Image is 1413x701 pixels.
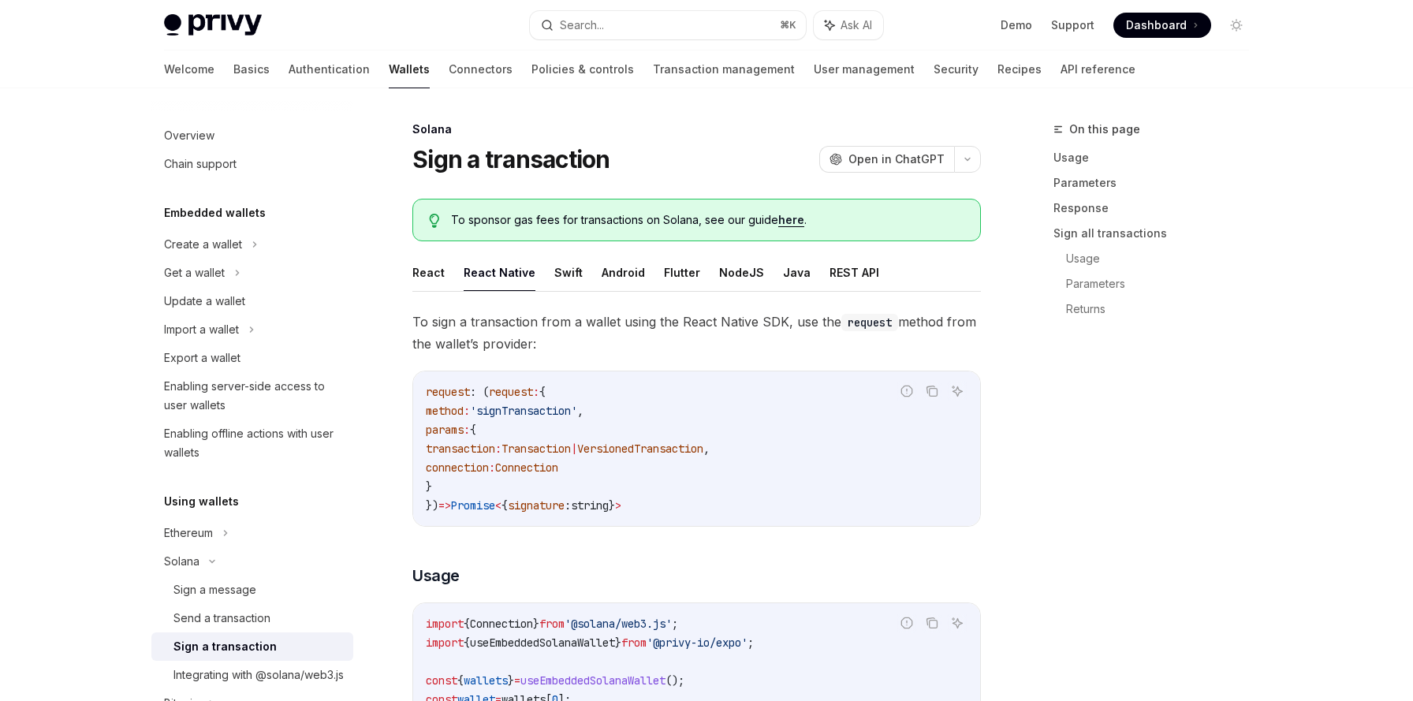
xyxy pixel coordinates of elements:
[151,150,353,178] a: Chain support
[426,479,432,494] span: }
[464,617,470,631] span: {
[1066,296,1262,322] a: Returns
[1069,120,1140,139] span: On this page
[438,498,451,513] span: =>
[464,254,535,291] button: React Native
[501,498,508,513] span: {
[1126,17,1187,33] span: Dashboard
[533,385,539,399] span: :
[1051,17,1094,33] a: Support
[1053,145,1262,170] a: Usage
[151,604,353,632] a: Send a transaction
[164,292,245,311] div: Update a wallet
[426,423,464,437] span: params
[501,442,571,456] span: Transaction
[412,145,610,173] h1: Sign a transaction
[495,442,501,456] span: :
[814,50,915,88] a: User management
[164,50,214,88] a: Welcome
[1066,246,1262,271] a: Usage
[530,11,806,39] button: Search...⌘K
[289,50,370,88] a: Authentication
[571,498,609,513] span: string
[151,344,353,372] a: Export a wallet
[164,377,344,415] div: Enabling server-side access to user wallets
[577,442,703,456] span: VersionedTransaction
[489,460,495,475] span: :
[151,632,353,661] a: Sign a transaction
[508,498,565,513] span: signature
[151,372,353,419] a: Enabling server-side access to user wallets
[602,254,645,291] button: Android
[748,636,754,650] span: ;
[173,637,277,656] div: Sign a transaction
[1001,17,1032,33] a: Demo
[672,617,678,631] span: ;
[164,235,242,254] div: Create a wallet
[151,121,353,150] a: Overview
[1053,170,1262,196] a: Parameters
[151,661,353,689] a: Integrating with @solana/web3.js
[1224,13,1249,38] button: Toggle dark mode
[233,50,270,88] a: Basics
[830,254,879,291] button: REST API
[897,381,917,401] button: Report incorrect code
[464,636,470,650] span: {
[164,552,199,571] div: Solana
[615,636,621,650] span: }
[571,442,577,456] span: |
[947,381,967,401] button: Ask AI
[164,14,262,36] img: light logo
[426,617,464,631] span: import
[151,287,353,315] a: Update a wallet
[520,673,665,688] span: useEmbeddedSolanaWallet
[783,254,811,291] button: Java
[565,498,571,513] span: :
[1053,196,1262,221] a: Response
[841,314,898,331] code: request
[464,673,508,688] span: wallets
[451,498,495,513] span: Promise
[1053,221,1262,246] a: Sign all transactions
[539,617,565,631] span: from
[151,576,353,604] a: Sign a message
[922,613,942,633] button: Copy the contents from the code block
[426,498,438,513] span: })
[470,385,489,399] span: : (
[577,404,583,418] span: ,
[997,50,1042,88] a: Recipes
[389,50,430,88] a: Wallets
[495,498,501,513] span: <
[560,16,604,35] div: Search...
[457,673,464,688] span: {
[778,213,804,227] a: here
[470,404,577,418] span: 'signTransaction'
[554,254,583,291] button: Swift
[164,492,239,511] h5: Using wallets
[412,121,981,137] div: Solana
[814,11,883,39] button: Ask AI
[412,254,445,291] button: React
[426,385,470,399] span: request
[565,617,672,631] span: '@solana/web3.js'
[164,155,237,173] div: Chain support
[164,126,214,145] div: Overview
[841,17,872,33] span: Ask AI
[719,254,764,291] button: NodeJS
[609,498,615,513] span: }
[470,423,476,437] span: {
[621,636,647,650] span: from
[533,617,539,631] span: }
[1066,271,1262,296] a: Parameters
[1113,13,1211,38] a: Dashboard
[615,498,621,513] span: >
[703,442,710,456] span: ,
[464,423,470,437] span: :
[665,673,684,688] span: ();
[426,460,489,475] span: connection
[426,636,464,650] span: import
[449,50,513,88] a: Connectors
[164,424,344,462] div: Enabling offline actions with user wallets
[922,381,942,401] button: Copy the contents from the code block
[1061,50,1135,88] a: API reference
